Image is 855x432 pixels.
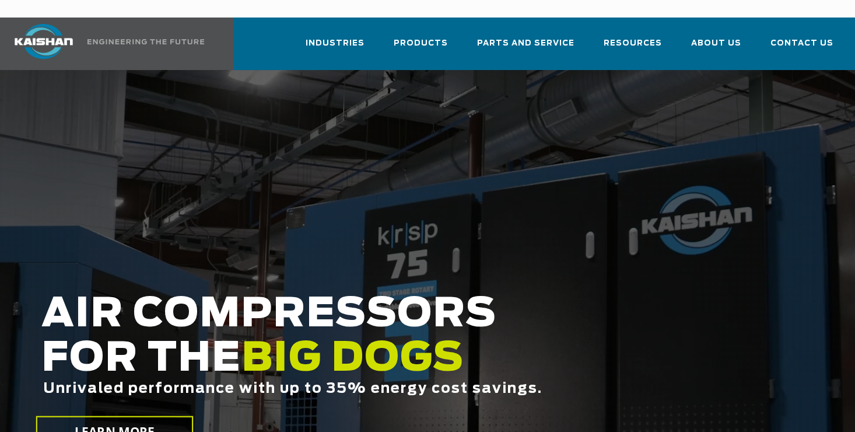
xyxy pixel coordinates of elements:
a: Industries [306,28,365,68]
span: Products [394,37,448,50]
a: Products [394,28,448,68]
span: BIG DOGS [241,339,464,379]
span: Contact Us [770,37,833,50]
a: Contact Us [770,28,833,68]
span: About Us [691,37,741,50]
span: Industries [306,37,365,50]
a: Parts and Service [477,28,574,68]
a: About Us [691,28,741,68]
img: Engineering the future [87,39,204,44]
span: Resources [604,37,662,50]
span: Parts and Service [477,37,574,50]
span: Unrivaled performance with up to 35% energy cost savings. [43,382,542,396]
a: Resources [604,28,662,68]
